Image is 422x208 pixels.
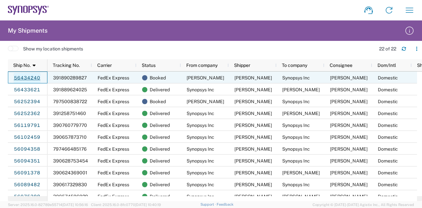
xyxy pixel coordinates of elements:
[234,170,272,175] span: Abby Mann
[378,170,398,175] span: Domestic
[330,123,368,128] span: Christopher Pruitt
[53,99,87,104] span: 797500838722
[378,158,398,163] span: Domestic
[187,194,214,199] span: Synopsys Inc
[282,194,320,199] span: Dino Cao
[98,194,129,199] span: FedEx Express
[378,134,398,140] span: Domestic
[14,108,41,119] a: 56252362
[330,99,368,104] span: Abby Mann
[142,63,156,68] span: Status
[378,75,398,80] span: Domestic
[378,123,398,128] span: Domestic
[91,203,161,207] span: Client: 2025.16.0-8fc0770
[150,107,170,119] span: Delivered
[150,155,170,167] span: Delivered
[53,75,87,80] span: 391890289827
[187,158,214,163] span: Synopsys Inc
[98,111,129,116] span: FedEx Express
[187,170,214,175] span: Synopsys Inc
[378,146,398,152] span: Domestic
[330,158,368,163] span: Arvind Mani
[14,144,41,155] a: 56094358
[14,180,41,190] a: 56089482
[14,97,41,107] a: 56252394
[150,143,170,155] span: Delivered
[98,134,129,140] span: FedEx Express
[187,99,224,104] span: Dave Irby
[282,87,320,92] span: Rich Cutler
[330,194,368,199] span: Dino Cao
[234,158,272,163] span: Abby Mann
[282,63,307,68] span: To company
[378,111,398,116] span: Domestic
[187,146,214,152] span: Synopsys Inc
[282,182,310,187] span: Synopsys Inc
[53,146,87,152] span: 797466485176
[378,194,398,199] span: Domestic
[313,202,414,208] span: Copyright © [DATE]-[DATE] Agistix Inc., All Rights Reserved
[98,182,129,187] span: FedEx Express
[97,63,112,68] span: Carrier
[150,119,170,131] span: Delivered
[282,123,310,128] span: Synopsys Inc
[330,63,352,68] span: Consignee
[14,168,41,178] a: 56091378
[53,158,88,163] span: 390628753454
[187,134,214,140] span: Synopsys Inc
[379,46,396,52] div: 22 of 22
[330,170,368,175] span: David Jenkins
[234,182,272,187] span: Abby Mann
[8,27,47,35] h2: My Shipments
[150,191,170,202] span: Delivered
[98,158,129,163] span: FedEx Express
[234,123,272,128] span: Abby Mann
[98,99,129,104] span: FedEx Express
[14,120,41,131] a: 56119791
[187,87,214,92] span: Synopsys Inc
[282,146,310,152] span: Synopsys Inc
[234,194,272,199] span: Abby Mann
[378,87,398,92] span: Domestic
[330,111,368,116] span: Dave Irby
[282,99,310,104] span: Synopsys Inc
[98,146,129,152] span: FedEx Express
[330,134,368,140] span: Christopher Pruitt
[150,179,170,191] span: Delivered
[282,75,310,80] span: Synopsys Inc
[377,63,396,68] span: Dom/Intl
[14,132,41,143] a: 56102459
[53,63,80,68] span: Tracking No.
[13,63,31,68] span: Ship No.
[200,202,217,206] a: Support
[53,182,87,187] span: 390617329830
[98,123,129,128] span: FedEx Express
[330,146,368,152] span: Abby Mann
[53,87,87,92] span: 391889624025
[187,111,214,116] span: Synopsys Inc
[98,170,129,175] span: FedEx Express
[8,203,88,207] span: Server: 2025.16.0-82789e55714
[14,192,41,202] a: 56075388
[23,46,83,56] span: Show my location shipments
[186,63,218,68] span: From company
[234,87,272,92] span: Abby Mann
[53,123,87,128] span: 390760779770
[62,203,88,207] span: [DATE] 10:56:16
[234,111,272,116] span: Abby Mann
[234,146,272,152] span: Arvind Mani
[98,87,129,92] span: FedEx Express
[53,111,86,116] span: 391258751460
[330,182,368,187] span: Sang Uhk Rhie
[234,63,250,68] span: Shipper
[234,134,272,140] span: Abby Mann
[282,158,310,163] span: Synopsys Inc
[330,75,368,80] span: Abby Mann
[282,111,320,116] span: Dave Irby
[150,167,170,179] span: Delivered
[282,134,310,140] span: Synopsys Inc
[330,87,368,92] span: Rich Cutler
[187,123,214,128] span: Synopsys Inc
[150,131,170,143] span: Delivered
[98,75,129,80] span: FedEx Express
